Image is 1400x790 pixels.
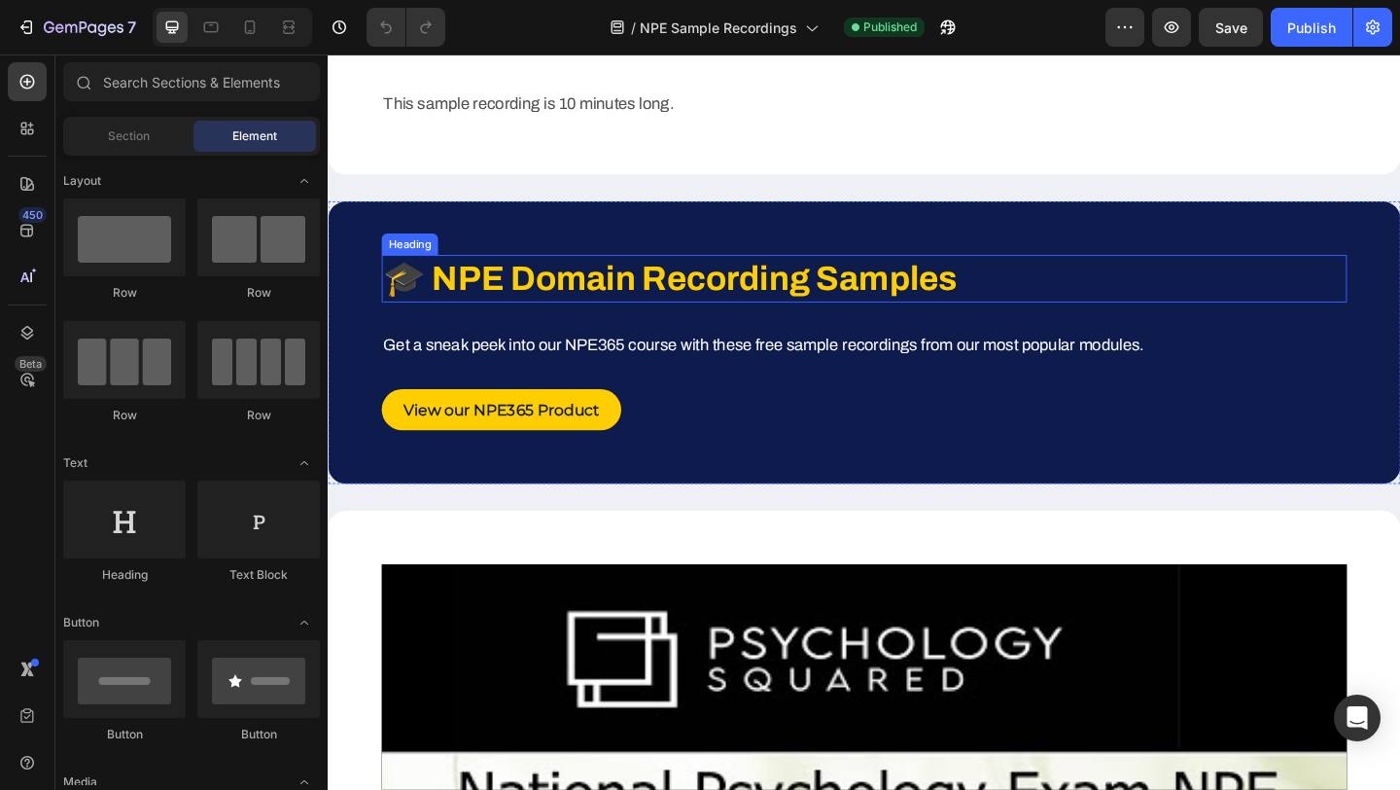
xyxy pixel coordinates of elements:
[1199,8,1263,47] button: Save
[197,726,320,743] div: Button
[63,407,186,424] div: Row
[63,726,186,743] div: Button
[127,16,136,39] p: 7
[63,62,320,101] input: Search Sections & Elements
[63,284,186,302] div: Row
[232,127,277,145] span: Element
[197,407,320,424] div: Row
[63,614,99,631] span: Button
[289,165,320,197] span: Toggle open
[82,372,296,402] p: View our NPE365 Product
[289,448,320,479] span: Toggle open
[60,301,1106,332] p: Get a sneak peek into our NPE365 course with these free sample recordings from our most popular m...
[18,207,47,223] div: 450
[289,607,320,638] span: Toggle open
[15,356,47,372] div: Beta
[108,127,150,145] span: Section
[63,566,186,584] div: Heading
[62,197,116,215] div: Heading
[631,18,636,38] span: /
[60,38,1106,69] p: This sample recording is 10 minutes long.
[60,224,684,264] strong: 🎓 NPE Domain Recording Samples
[58,364,319,410] a: View our NPE365 Product
[640,18,797,38] span: NPE Sample Recordings
[197,284,320,302] div: Row
[8,8,145,47] button: 7
[1271,8,1352,47] button: Publish
[863,18,917,36] span: Published
[63,172,101,190] span: Layout
[63,454,87,472] span: Text
[1215,19,1247,36] span: Save
[367,8,445,47] div: Undo/Redo
[1334,695,1381,741] div: Open Intercom Messenger
[197,566,320,584] div: Text Block
[1287,18,1336,38] div: Publish
[328,54,1400,790] iframe: Design area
